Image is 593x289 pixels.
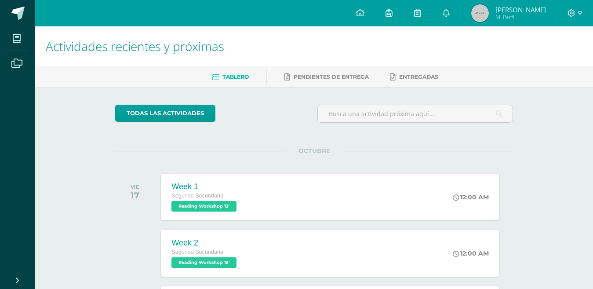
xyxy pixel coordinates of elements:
a: Pendientes de entrega [284,70,369,84]
span: Mi Perfil [495,13,546,21]
span: Tablero [222,73,249,80]
span: Entregadas [399,73,438,80]
input: Busca una actividad próxima aquí... [318,105,513,122]
span: Actividades recientes y próximas [46,38,224,55]
a: todas las Actividades [115,105,215,122]
span: Reading Workshop 'B' [171,257,236,268]
span: Segundo Secundaria [171,193,223,199]
div: 17 [131,190,139,201]
span: Reading Workshop 'B' [171,201,236,212]
span: [PERSON_NAME] [495,5,546,14]
a: Entregadas [390,70,438,84]
div: Week 2 [171,238,239,248]
div: 12:00 AM [453,193,489,201]
span: OCTUBRE [284,147,344,155]
div: VIE [131,184,139,190]
span: Segundo Secundaria [171,249,223,255]
span: Pendientes de entrega [294,73,369,80]
a: Tablero [211,70,249,84]
div: 12:00 AM [453,249,489,257]
img: 45x45 [471,4,489,22]
div: Week 1 [171,182,239,191]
